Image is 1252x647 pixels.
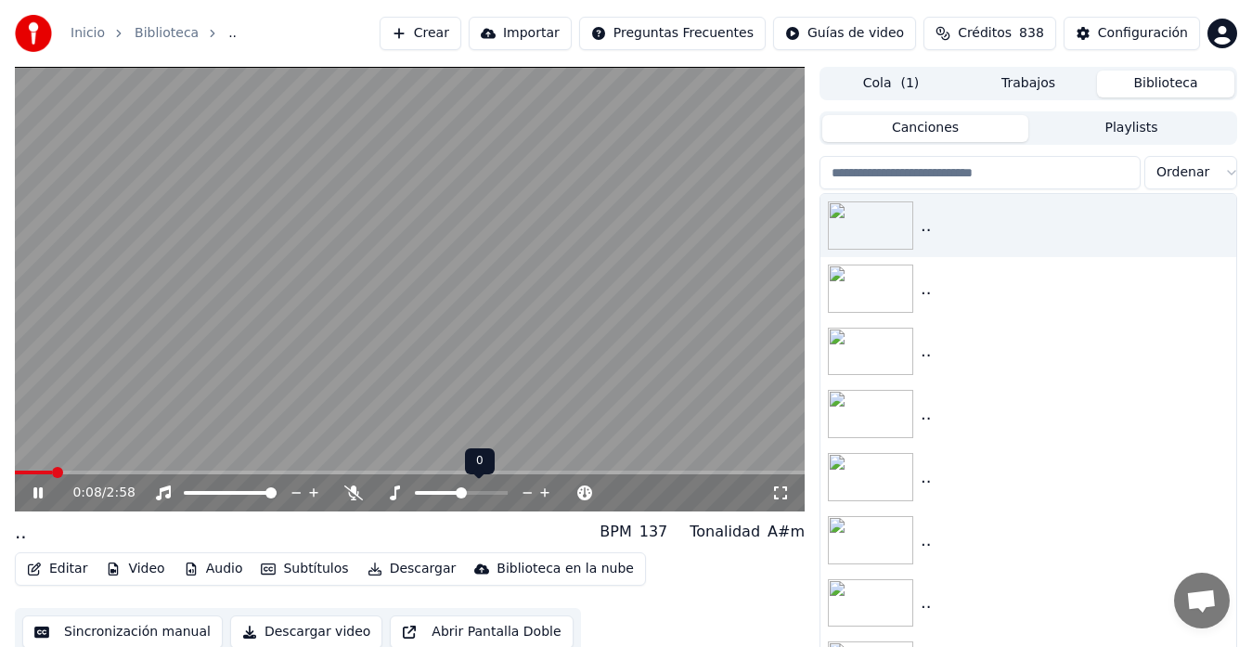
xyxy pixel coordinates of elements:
button: Crear [380,17,461,50]
span: 2:58 [107,484,136,502]
div: 0 [465,448,495,474]
span: 838 [1019,24,1044,43]
span: .. [228,24,237,43]
div: .. [921,464,1229,490]
div: Configuración [1098,24,1188,43]
button: Canciones [822,115,1028,142]
button: Créditos838 [923,17,1056,50]
button: Biblioteca [1097,71,1234,97]
img: youka [15,15,52,52]
div: Chat abierto [1174,573,1230,628]
div: A#m [768,521,805,543]
button: Configuración [1064,17,1200,50]
button: Cola [822,71,960,97]
span: Ordenar [1156,163,1209,182]
div: .. [921,401,1229,427]
button: Subtítulos [253,556,355,582]
div: .. [921,276,1229,302]
button: Trabajos [960,71,1097,97]
div: 137 [639,521,668,543]
a: Biblioteca [135,24,199,43]
span: 0:08 [72,484,101,502]
button: Audio [176,556,251,582]
div: / [72,484,117,502]
div: Biblioteca en la nube [497,560,634,578]
button: Preguntas Frecuentes [579,17,766,50]
div: .. [921,589,1229,615]
div: .. [921,213,1229,239]
div: Tonalidad [690,521,760,543]
button: Playlists [1028,115,1234,142]
span: ( 1 ) [900,74,919,93]
nav: breadcrumb [71,24,237,43]
div: .. [921,527,1229,553]
div: .. [15,519,27,545]
div: BPM [600,521,631,543]
a: Inicio [71,24,105,43]
button: Importar [469,17,572,50]
span: Créditos [958,24,1012,43]
button: Guías de video [773,17,916,50]
div: .. [921,338,1229,364]
button: Editar [19,556,95,582]
button: Descargar [360,556,464,582]
button: Video [98,556,172,582]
